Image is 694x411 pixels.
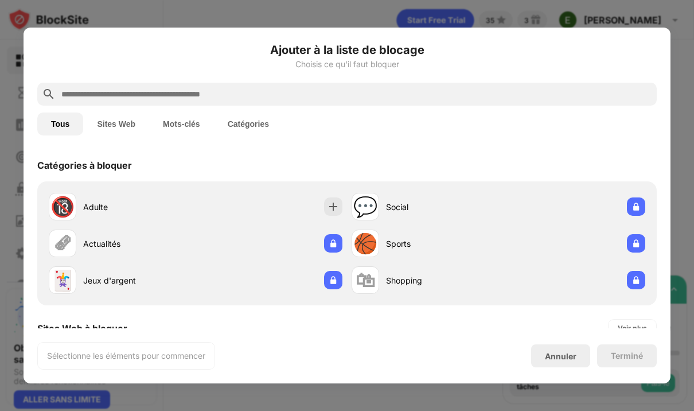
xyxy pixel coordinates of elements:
button: Mots-clés [149,113,214,135]
h6: Ajouter à la liste de blocage [37,41,657,59]
div: Sports [386,238,498,250]
div: Jeux d'argent [83,274,196,286]
div: 🛍 [356,269,375,292]
div: Annuler [545,351,576,361]
div: Choisis ce qu'il faut bloquer [37,60,657,69]
div: Catégories à bloquer [37,160,132,171]
div: Sites Web à bloquer [37,323,127,334]
div: 🃏 [50,269,75,292]
div: 🗞 [53,232,72,255]
div: Adulte [83,201,196,213]
div: Sélectionne les éléments pour commencer [47,350,205,362]
button: Tous [37,113,83,135]
div: Voir plus [618,323,647,334]
button: Catégories [214,113,283,135]
div: Actualités [83,238,196,250]
div: 🔞 [50,195,75,219]
div: Terminé [611,351,643,360]
img: search.svg [42,87,56,101]
div: Social [386,201,498,213]
div: Shopping [386,274,498,286]
div: 💬 [353,195,377,219]
button: Sites Web [83,113,149,135]
div: 🏀 [353,232,377,255]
